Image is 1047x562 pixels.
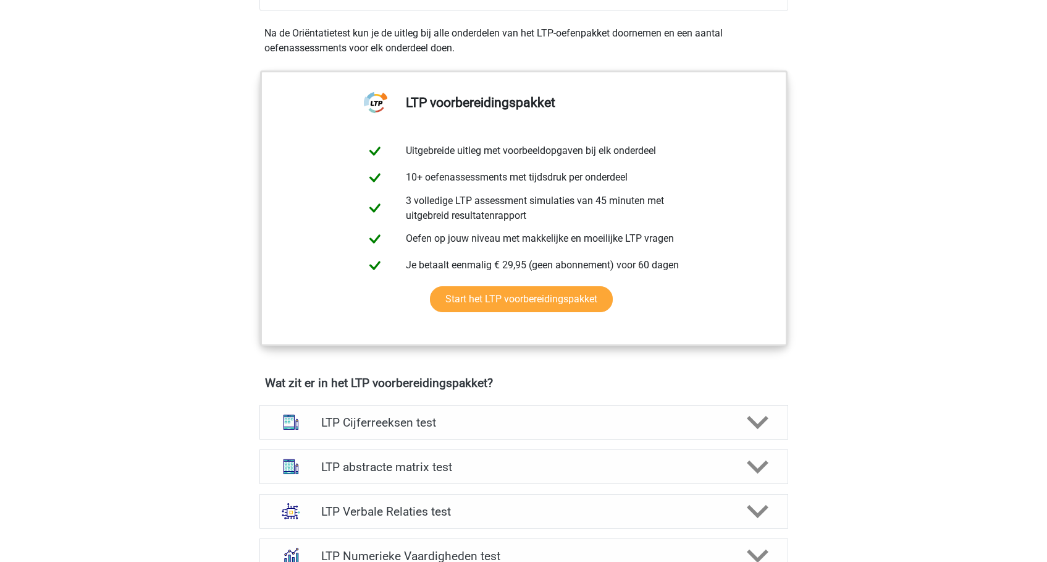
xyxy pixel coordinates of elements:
h4: LTP abstracte matrix test [321,460,726,474]
h4: LTP Cijferreeksen test [321,415,726,430]
a: cijferreeksen LTP Cijferreeksen test [254,405,793,440]
img: cijferreeksen [275,406,307,438]
div: Na de Oriëntatietest kun je de uitleg bij alle onderdelen van het LTP-oefenpakket doornemen en ee... [259,26,788,56]
img: abstracte matrices [275,451,307,483]
h4: Wat zit er in het LTP voorbereidingspakket? [265,376,783,390]
h4: LTP Verbale Relaties test [321,505,726,519]
a: Start het LTP voorbereidingspakket [430,286,613,312]
a: analogieen LTP Verbale Relaties test [254,494,793,529]
img: analogieen [275,495,307,527]
a: abstracte matrices LTP abstracte matrix test [254,449,793,484]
